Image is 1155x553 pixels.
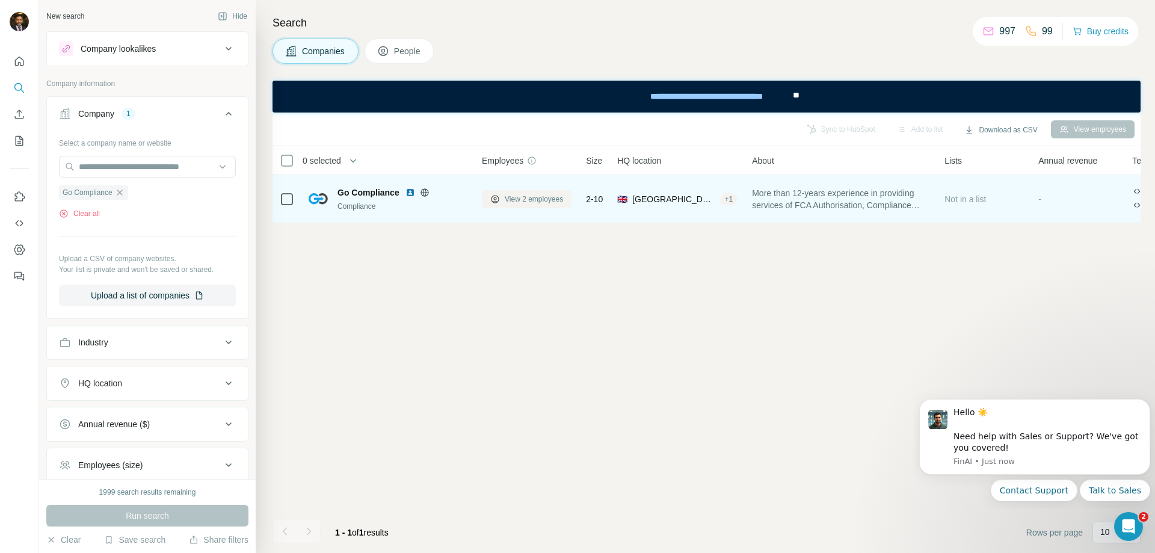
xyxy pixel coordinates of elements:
span: 1 [359,528,364,537]
span: Not in a list [944,194,986,204]
button: Buy credits [1073,23,1129,40]
div: Industry [78,336,108,348]
button: Upload a list of companies [59,285,236,306]
button: Use Surfe on LinkedIn [10,186,29,208]
p: 10 [1100,526,1110,538]
span: Employees [482,155,523,167]
div: Annual revenue ($) [78,418,150,430]
span: More than 12-years experience in providing services of FCA Authorisation, Compliance Management O... [752,187,930,211]
span: Rows per page [1026,527,1083,539]
span: Go Compliance [337,187,399,199]
button: Feedback [10,265,29,287]
iframe: Intercom notifications message [914,388,1155,508]
button: Clear [46,534,81,546]
div: 1 [122,108,135,119]
span: Size [586,155,602,167]
p: Upload a CSV of company websites. [59,253,236,264]
span: of [352,528,359,537]
button: Quick start [10,51,29,72]
div: Employees (size) [78,459,143,471]
button: Company1 [47,99,248,133]
div: New search [46,11,84,22]
button: Annual revenue ($) [47,410,248,439]
button: Company lookalikes [47,34,248,63]
button: Clear all [59,208,100,219]
button: Download as CSV [956,121,1046,139]
span: 2 [1139,512,1148,522]
p: 99 [1042,24,1053,39]
span: results [335,528,389,537]
span: Annual revenue [1038,155,1097,167]
button: Save search [104,534,165,546]
div: Company lookalikes [81,43,156,55]
button: HQ location [47,369,248,398]
div: Company [78,108,114,120]
div: 1999 search results remaining [99,487,196,498]
div: Select a company name or website [59,133,236,149]
span: Go Compliance [63,187,112,198]
span: HQ location [617,155,661,167]
button: My lists [10,130,29,152]
span: Companies [302,45,346,57]
button: Share filters [189,534,248,546]
span: 1 - 1 [335,528,352,537]
iframe: Banner [273,81,1141,113]
iframe: Intercom live chat [1114,512,1143,541]
span: 🇬🇧 [617,193,627,205]
button: View 2 employees [482,190,571,208]
button: Enrich CSV [10,103,29,125]
img: Logo of Go Compliance [309,193,328,205]
p: Your list is private and won't be saved or shared. [59,264,236,275]
span: View 2 employees [505,194,563,205]
span: 2-10 [586,193,603,205]
button: Hide [209,7,256,25]
p: 997 [999,24,1015,39]
button: Employees (size) [47,451,248,480]
div: Compliance [337,201,467,212]
div: HQ location [78,377,122,389]
h4: Search [273,14,1141,31]
button: Search [10,77,29,99]
span: [GEOGRAPHIC_DATA], [GEOGRAPHIC_DATA], [GEOGRAPHIC_DATA] [632,193,715,205]
div: + 1 [720,194,738,205]
img: LinkedIn logo [405,188,415,197]
button: Use Surfe API [10,212,29,234]
span: 0 selected [303,155,341,167]
span: About [752,155,774,167]
button: Dashboard [10,239,29,261]
button: Industry [47,328,248,357]
span: People [394,45,422,57]
img: Avatar [10,12,29,31]
span: - [1038,194,1041,204]
span: Lists [944,155,962,167]
p: Company information [46,78,248,89]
